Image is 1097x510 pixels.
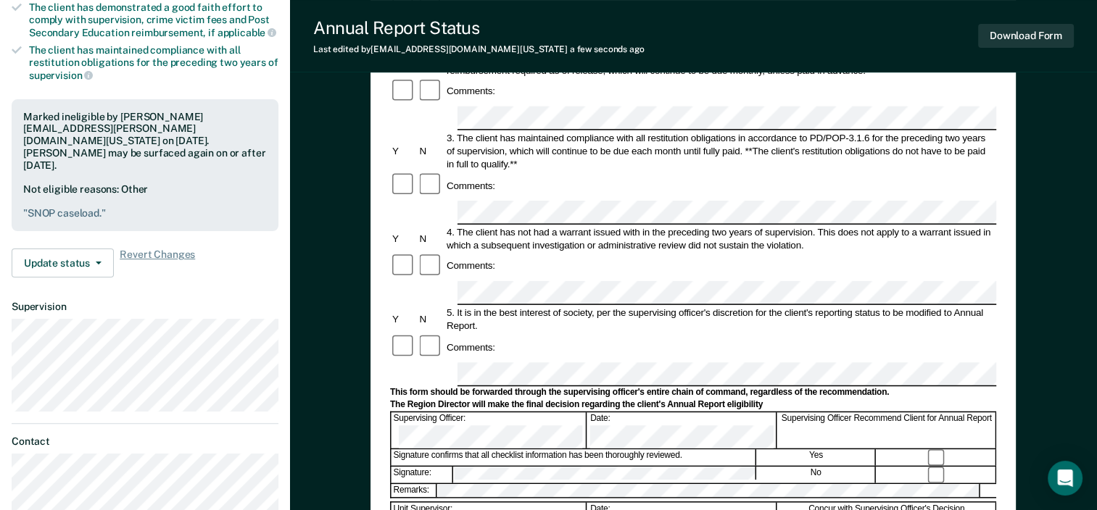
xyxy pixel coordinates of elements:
div: Comments: [444,259,497,272]
span: applicable [218,27,276,38]
div: The client has demonstrated a good faith effort to comply with supervision, crime victim fees and... [29,1,278,38]
div: 3. The client has maintained compliance with all restitution obligations in accordance to PD/POP-... [444,131,996,170]
div: Yes [757,450,876,466]
div: Open Intercom Messenger [1048,461,1082,496]
div: N [418,232,444,245]
span: Revert Changes [120,248,195,277]
div: Signature confirms that all checklist information has been thoroughly reviewed. [392,450,756,466]
div: Not eligible reasons: Other [23,183,267,220]
div: Annual Report Status [313,17,645,38]
div: The client has maintained compliance with all restitution obligations for the preceding two years of [29,44,278,81]
div: 4. The client has not had a warrant issued with in the preceding two years of supervision. This d... [444,225,996,251]
dt: Supervision [12,301,278,313]
div: Y [390,232,417,245]
div: Date: [588,413,777,448]
div: Last edited by [EMAIL_ADDRESS][DOMAIN_NAME][US_STATE] [313,44,645,54]
dt: Contact [12,435,278,448]
span: a few seconds ago [570,44,645,54]
pre: " SNOP caseload. " [23,207,267,220]
div: No [757,467,876,482]
div: This form should be forwarded through the supervising officer's entire chain of command, regardle... [390,387,996,398]
div: Y [390,313,417,326]
div: The Region Director will make the final decision regarding the client's Annual Report eligibility [390,399,996,411]
div: Remarks: [392,484,438,497]
div: 5. It is in the best interest of society, per the supervising officer's discretion for the client... [444,306,996,333]
div: Comments: [444,340,497,354]
div: Comments: [444,85,497,98]
div: Y [390,144,417,157]
button: Download Form [978,24,1074,48]
span: supervision [29,70,93,81]
div: Signature: [392,467,453,482]
div: N [418,144,444,157]
div: Supervising Officer Recommend Client for Annual Report [778,413,996,448]
button: Update status [12,248,114,277]
div: Comments: [444,179,497,192]
div: Supervising Officer: [392,413,587,448]
div: N [418,313,444,326]
div: Marked ineligible by [PERSON_NAME][EMAIL_ADDRESS][PERSON_NAME][DOMAIN_NAME][US_STATE] on [DATE]. ... [23,111,267,172]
